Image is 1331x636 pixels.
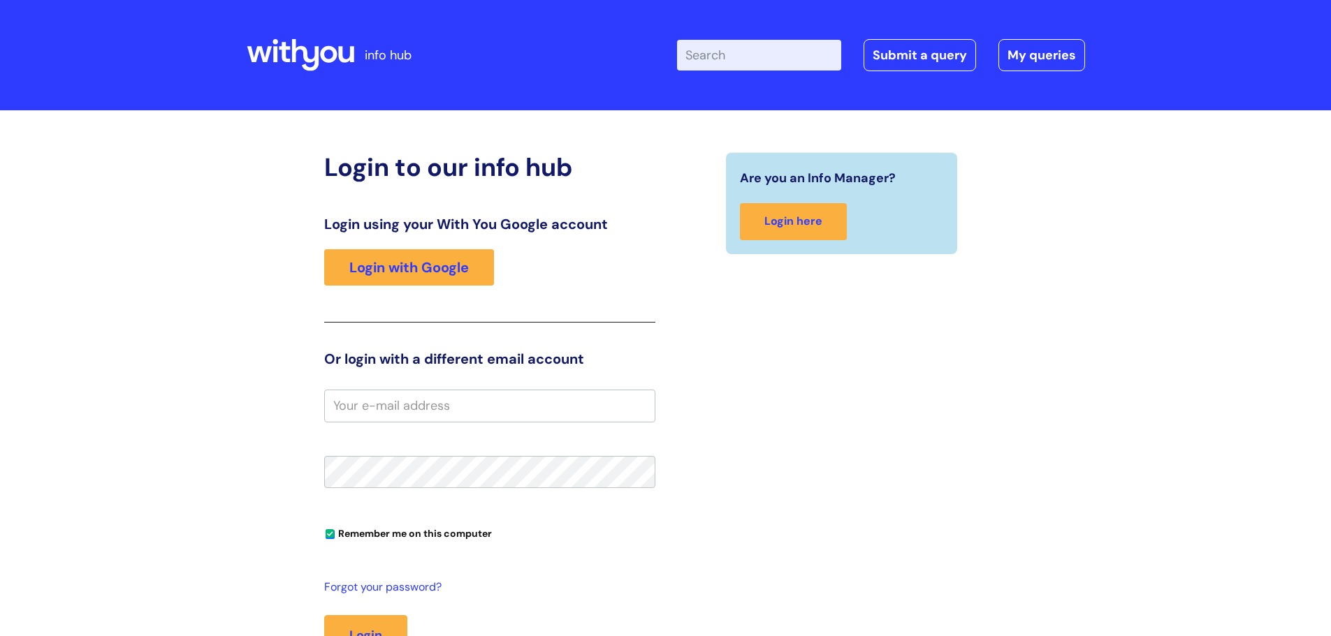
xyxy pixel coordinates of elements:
div: You can uncheck this option if you're logging in from a shared device [324,522,655,544]
input: Search [677,40,841,71]
a: Submit a query [864,39,976,71]
a: My queries [998,39,1085,71]
h3: Login using your With You Google account [324,216,655,232]
h3: Or login with a different email account [324,350,655,367]
a: Forgot your password? [324,577,648,598]
input: Remember me on this computer [326,530,335,539]
a: Login with Google [324,249,494,286]
p: info hub [365,44,412,66]
span: Are you an Info Manager? [740,167,896,189]
input: Your e-mail address [324,390,655,422]
label: Remember me on this computer [324,524,492,540]
a: Login here [740,203,847,240]
h2: Login to our info hub [324,152,655,182]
